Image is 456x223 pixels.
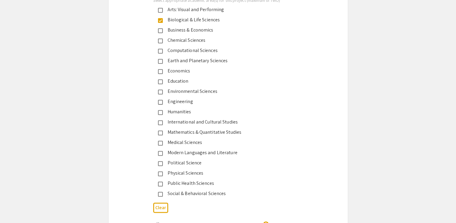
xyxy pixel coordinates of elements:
div: Business & Economics [163,26,289,34]
div: Biological & Life Sciences [163,16,289,23]
div: Engineering [163,98,289,105]
iframe: Chat [4,196,25,218]
div: Social & Behavioral Sciences [163,190,289,197]
div: Political Science [163,159,289,166]
div: Education [163,78,289,85]
div: Environmental Sciences [163,88,289,95]
div: Chemical Sciences [163,37,289,44]
div: Public Health Sciences [163,180,289,187]
div: Humanities [163,108,289,115]
div: Mathematics & Quantitative Studies [163,129,289,136]
div: Physical Sciences [163,170,289,177]
button: Clear [153,203,168,212]
div: Computational Sciences [163,47,289,54]
div: Economics [163,67,289,75]
div: Earth and Planetary Sciences [163,57,289,64]
div: International and Cultural Studies [163,118,289,126]
div: Modern Languages and Literature [163,149,289,156]
div: Arts: Visual and Performing [163,6,289,13]
div: Medical Sciences [163,139,289,146]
